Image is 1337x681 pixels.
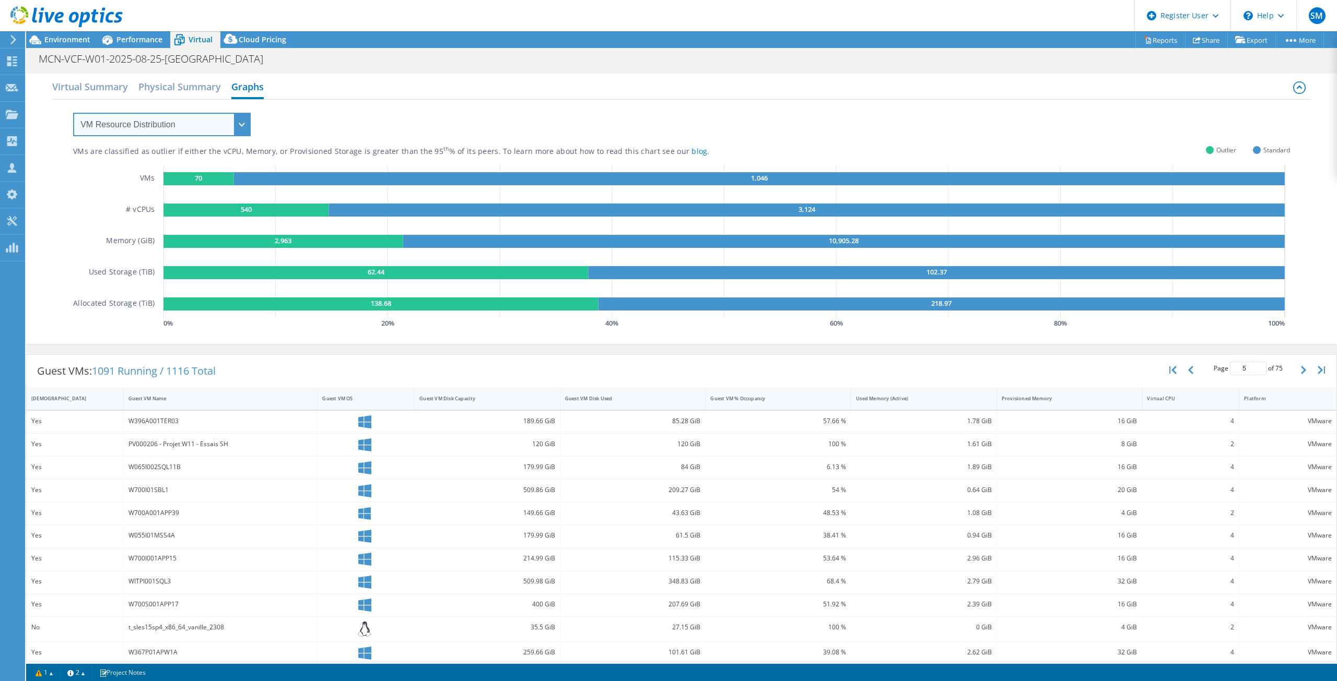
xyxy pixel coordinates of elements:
[856,415,992,427] div: 1.78 GiB
[856,530,992,541] div: 0.94 GiB
[691,146,707,156] a: blog
[750,173,767,183] text: 1,046
[52,76,128,97] h2: Virtual Summary
[1002,461,1137,473] div: 16 GiB
[126,204,155,217] h5: # vCPUs
[419,507,555,519] div: 149.66 GiB
[856,576,992,587] div: 2.79 GiB
[1002,438,1137,450] div: 8 GiB
[829,236,859,245] text: 10,905.28
[92,364,216,378] span: 1091 Running / 1116 Total
[1147,576,1234,587] div: 4
[565,553,701,564] div: 115.33 GiB
[1227,32,1276,48] a: Export
[140,172,155,185] h5: VMs
[419,395,543,402] div: Guest VM Disk Capacity
[443,145,449,152] sup: th
[419,553,555,564] div: 214.99 GiB
[856,438,992,450] div: 1.61 GiB
[370,298,391,308] text: 138.68
[28,666,61,679] a: 1
[27,355,226,387] div: Guest VMs:
[231,76,264,99] h2: Graphs
[419,599,555,610] div: 400 GiB
[1135,32,1186,48] a: Reports
[1268,318,1285,328] text: 100 %
[931,298,952,308] text: 218.97
[31,438,119,450] div: Yes
[128,576,313,587] div: WITPI001SQL3
[1244,553,1332,564] div: VMware
[163,318,1290,328] svg: GaugeChartPercentageAxisTexta
[926,267,946,277] text: 102.37
[73,147,762,157] div: VMs are classified as outlier if either the vCPU, Memory, or Provisioned Storage is greater than ...
[565,622,701,633] div: 27.15 GiB
[1244,576,1332,587] div: VMware
[565,576,701,587] div: 348.83 GiB
[565,395,688,402] div: Guest VM Disk Used
[128,622,313,633] div: t_sles15sp4_x86_64_vanille_2308
[856,484,992,496] div: 0.64 GiB
[1230,362,1266,375] input: jump to page
[73,297,155,310] h5: Allocated Storage (TiB)
[565,507,701,519] div: 43.63 GiB
[856,395,979,402] div: Used Memory (Active)
[31,599,119,610] div: Yes
[89,266,155,279] h5: Used Storage (TiB)
[1244,530,1332,541] div: VMware
[1244,11,1253,20] svg: \n
[565,647,701,658] div: 101.61 GiB
[710,507,846,519] div: 48.53 %
[128,484,313,496] div: W700I01SBL1
[31,484,119,496] div: Yes
[856,507,992,519] div: 1.08 GiB
[128,395,300,402] div: Guest VM Name
[1275,364,1283,373] span: 75
[1002,415,1137,427] div: 16 GiB
[31,576,119,587] div: Yes
[419,622,555,633] div: 35.5 GiB
[189,34,213,44] span: Virtual
[163,318,173,328] text: 0 %
[856,599,992,610] div: 2.39 GiB
[710,576,846,587] div: 68.4 %
[605,318,618,328] text: 40 %
[128,647,313,658] div: W367P01APW1A
[1002,622,1137,633] div: 4 GiB
[710,438,846,450] div: 100 %
[31,530,119,541] div: Yes
[419,576,555,587] div: 509.98 GiB
[116,34,162,44] span: Performance
[565,530,701,541] div: 61.5 GiB
[1244,438,1332,450] div: VMware
[1147,461,1234,473] div: 4
[1263,144,1290,156] span: Standard
[710,553,846,564] div: 53.64 %
[710,530,846,541] div: 38.41 %
[60,666,92,679] a: 2
[1244,415,1332,427] div: VMware
[1002,576,1137,587] div: 32 GiB
[565,484,701,496] div: 209.27 GiB
[44,34,90,44] span: Environment
[1002,484,1137,496] div: 20 GiB
[1002,553,1137,564] div: 16 GiB
[1244,599,1332,610] div: VMware
[240,205,251,214] text: 540
[419,461,555,473] div: 179.99 GiB
[128,461,313,473] div: W065I002SQL11B
[92,666,153,679] a: Project Notes
[565,438,701,450] div: 120 GiB
[1147,415,1234,427] div: 4
[128,438,313,450] div: PV000206 - Projet W11 - Essais SH
[1002,395,1125,402] div: Provisioned Memory
[565,599,701,610] div: 207.69 GiB
[1309,7,1326,24] span: SM
[1147,622,1234,633] div: 2
[856,553,992,564] div: 2.96 GiB
[710,395,834,402] div: Guest VM % Occupancy
[367,267,384,277] text: 62.44
[31,461,119,473] div: Yes
[856,622,992,633] div: 0 GiB
[1216,144,1236,156] span: Outlier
